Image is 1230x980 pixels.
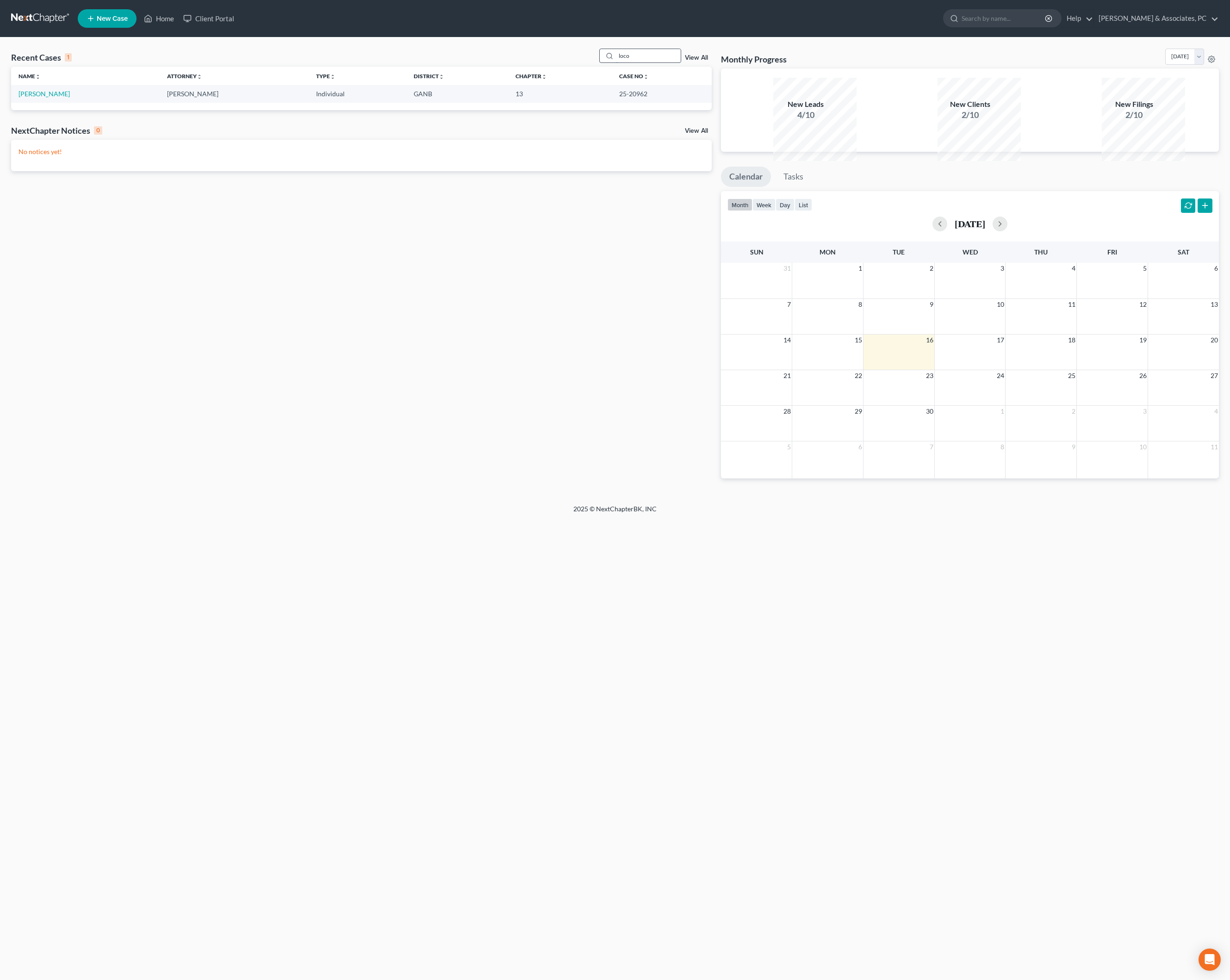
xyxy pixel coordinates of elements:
[508,85,612,102] td: 13
[1034,248,1048,256] span: Thu
[516,73,547,80] a: Chapterunfold_more
[1000,263,1005,274] span: 3
[775,167,812,187] a: Tasks
[783,370,792,381] span: 21
[1210,370,1219,381] span: 27
[795,198,812,211] button: list
[197,74,202,80] i: unfold_more
[786,441,792,453] span: 5
[1213,406,1219,417] span: 4
[938,109,1002,121] div: 2/10
[1199,949,1221,971] div: Open Intercom Messenger
[35,74,41,80] i: unfold_more
[783,335,792,346] span: 14
[857,263,863,274] span: 1
[1138,441,1148,453] span: 10
[963,248,978,256] span: Wed
[167,73,202,80] a: Attorneyunfold_more
[414,73,444,80] a: Districtunfold_more
[1210,335,1219,346] span: 20
[1071,441,1076,453] span: 9
[1107,248,1117,256] span: Fri
[820,248,836,256] span: Mon
[1138,370,1148,381] span: 26
[97,15,128,22] span: New Case
[1000,406,1005,417] span: 1
[955,219,985,229] h2: [DATE]
[643,74,649,80] i: unfold_more
[1102,109,1167,121] div: 2/10
[786,299,792,310] span: 7
[406,85,508,102] td: GANB
[19,90,70,98] a: [PERSON_NAME]
[857,299,863,310] span: 8
[1210,441,1219,453] span: 11
[19,147,704,156] p: No notices yet!
[19,73,41,80] a: Nameunfold_more
[351,504,879,521] div: 2025 © NextChapterBK, INC
[1138,335,1148,346] span: 19
[330,74,335,80] i: unfold_more
[160,85,308,102] td: [PERSON_NAME]
[925,335,934,346] span: 16
[773,109,838,121] div: 4/10
[925,406,934,417] span: 30
[721,54,787,65] h3: Monthly Progress
[996,370,1005,381] span: 24
[1000,441,1005,453] span: 8
[1094,10,1218,27] a: [PERSON_NAME] & Associates, PC
[1142,406,1148,417] span: 3
[1071,263,1076,274] span: 4
[925,370,934,381] span: 23
[439,74,444,80] i: unfold_more
[619,73,649,80] a: Case Nounfold_more
[11,125,102,136] div: NextChapter Notices
[179,10,239,27] a: Client Portal
[139,10,179,27] a: Home
[962,10,1046,27] input: Search by name...
[854,370,863,381] span: 22
[94,126,102,135] div: 0
[776,198,795,211] button: day
[309,85,406,102] td: Individual
[996,299,1005,310] span: 10
[1210,299,1219,310] span: 13
[65,53,72,62] div: 1
[721,167,771,187] a: Calendar
[893,248,905,256] span: Tue
[750,248,764,256] span: Sun
[938,99,1002,110] div: New Clients
[929,263,934,274] span: 2
[1102,99,1167,110] div: New Filings
[783,406,792,417] span: 28
[1071,406,1076,417] span: 2
[727,198,752,211] button: month
[616,49,681,62] input: Search by name...
[316,73,335,80] a: Typeunfold_more
[857,441,863,453] span: 6
[541,74,547,80] i: unfold_more
[1067,370,1076,381] span: 25
[1067,335,1076,346] span: 18
[685,55,708,61] a: View All
[929,441,934,453] span: 7
[1138,299,1148,310] span: 12
[1178,248,1189,256] span: Sat
[1142,263,1148,274] span: 5
[11,52,72,63] div: Recent Cases
[612,85,712,102] td: 25-20962
[1062,10,1093,27] a: Help
[685,128,708,134] a: View All
[854,406,863,417] span: 29
[1067,299,1076,310] span: 11
[752,198,776,211] button: week
[773,99,838,110] div: New Leads
[996,335,1005,346] span: 17
[783,263,792,274] span: 31
[929,299,934,310] span: 9
[1213,263,1219,274] span: 6
[854,335,863,346] span: 15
